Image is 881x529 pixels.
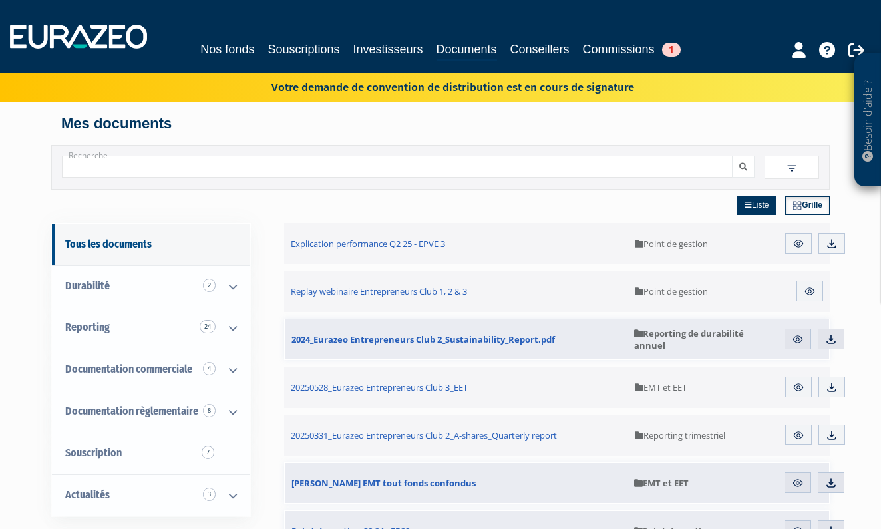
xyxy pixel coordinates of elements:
[804,285,816,297] img: eye.svg
[291,477,476,489] span: [PERSON_NAME] EMT tout fonds confondus
[437,40,497,61] a: Documents
[291,238,445,250] span: Explication performance Q2 25 - EPVE 3
[65,279,110,292] span: Durabilité
[284,367,628,408] a: 20250528_Eurazeo Entrepreneurs Club 3_EET
[285,319,627,359] a: 2024_Eurazeo Entrepreneurs Club 2_Sustainability_Report.pdf
[291,429,557,441] span: 20250331_Eurazeo Entrepreneurs Club 2_A-shares_Quarterly report
[860,61,876,180] p: Besoin d'aide ?
[510,40,570,59] a: Conseillers
[826,238,838,250] img: download.svg
[635,285,708,297] span: Point de gestion
[793,429,804,441] img: eye.svg
[737,196,776,215] a: Liste
[203,404,216,417] span: 8
[792,333,804,345] img: eye.svg
[825,333,837,345] img: download.svg
[65,446,122,459] span: Souscription
[291,381,468,393] span: 20250528_Eurazeo Entrepreneurs Club 3_EET
[826,381,838,393] img: download.svg
[634,477,689,489] span: EMT et EET
[353,40,423,59] a: Investisseurs
[52,349,250,391] a: Documentation commerciale 4
[65,321,110,333] span: Reporting
[793,381,804,393] img: eye.svg
[52,265,250,307] a: Durabilité 2
[291,285,467,297] span: Replay webinaire Entrepreneurs Club 1, 2 & 3
[203,362,216,375] span: 4
[284,415,628,456] a: 20250331_Eurazeo Entrepreneurs Club 2_A-shares_Quarterly report
[52,224,250,265] a: Tous les documents
[793,238,804,250] img: eye.svg
[583,40,681,59] a: Commissions1
[203,279,216,292] span: 2
[233,77,634,96] p: Votre demande de convention de distribution est en cours de signature
[635,381,687,393] span: EMT et EET
[65,405,198,417] span: Documentation règlementaire
[52,391,250,433] a: Documentation règlementaire 8
[61,116,820,132] h4: Mes documents
[291,333,555,345] span: 2024_Eurazeo Entrepreneurs Club 2_Sustainability_Report.pdf
[65,488,110,501] span: Actualités
[634,327,768,351] span: Reporting de durabilité annuel
[793,201,802,210] img: grid.svg
[825,477,837,489] img: download.svg
[635,238,708,250] span: Point de gestion
[52,433,250,474] a: Souscription7
[62,156,733,178] input: Recherche
[200,40,254,59] a: Nos fonds
[10,25,147,49] img: 1732889491-logotype_eurazeo_blanc_rvb.png
[284,271,628,312] a: Replay webinaire Entrepreneurs Club 1, 2 & 3
[785,196,830,215] a: Grille
[200,320,216,333] span: 24
[52,307,250,349] a: Reporting 24
[786,162,798,174] img: filter.svg
[284,223,628,264] a: Explication performance Q2 25 - EPVE 3
[202,446,214,459] span: 7
[792,477,804,489] img: eye.svg
[65,363,192,375] span: Documentation commerciale
[285,463,627,503] a: [PERSON_NAME] EMT tout fonds confondus
[826,429,838,441] img: download.svg
[203,488,216,501] span: 3
[662,43,681,57] span: 1
[52,474,250,516] a: Actualités 3
[267,40,339,59] a: Souscriptions
[635,429,725,441] span: Reporting trimestriel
